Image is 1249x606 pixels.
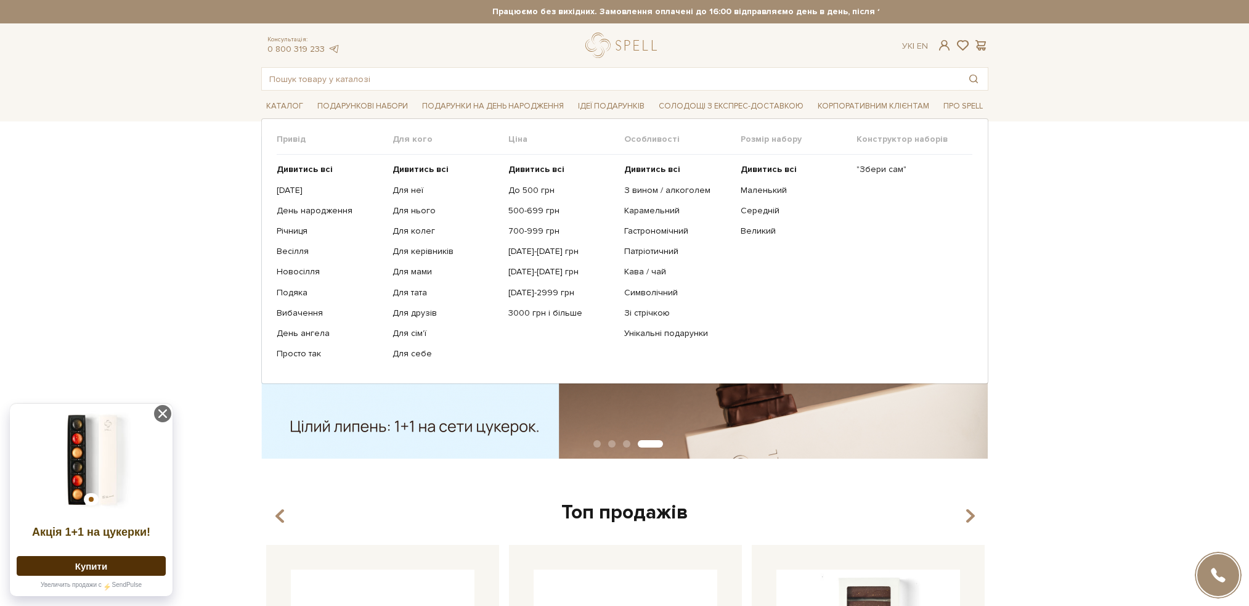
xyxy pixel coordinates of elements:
[508,164,615,175] a: Дивитись всі
[917,41,928,51] a: En
[262,68,959,90] input: Пошук товару у каталозі
[393,205,499,216] a: Для нього
[328,44,340,54] a: telegram
[277,164,333,174] b: Дивитись всі
[393,164,449,174] b: Дивитись всі
[741,134,856,145] span: Розмір набору
[508,246,615,257] a: [DATE]-[DATE] грн
[624,164,731,175] a: Дивитись всі
[624,134,740,145] span: Особливості
[913,41,914,51] span: |
[573,97,649,116] span: Ідеї подарунків
[370,6,1097,17] strong: Працюємо без вихідних. Замовлення оплачені до 16:00 відправляємо день в день, після 16:00 - насту...
[856,134,972,145] span: Конструктор наборів
[508,287,615,298] a: [DATE]-2999 грн
[277,185,383,196] a: [DATE]
[393,226,499,237] a: Для колег
[624,287,731,298] a: Символічний
[593,440,601,448] button: Carousel Page 1
[277,246,383,257] a: Весілля
[261,439,988,450] div: Carousel Pagination
[623,440,630,448] button: Carousel Page 3
[813,96,934,117] a: Корпоративним клієнтам
[393,287,499,298] a: Для тата
[277,266,383,277] a: Новосілля
[508,134,624,145] span: Ціна
[393,308,499,319] a: Для друзів
[277,164,383,175] a: Дивитись всі
[277,348,383,359] a: Просто так
[938,97,988,116] span: Про Spell
[902,41,928,52] div: Ук
[267,44,325,54] a: 0 800 319 233
[624,185,731,196] a: З вином / алкоголем
[959,68,988,90] button: Пошук товару у каталозі
[638,440,663,448] button: Carousel Page 4 (Current Slide)
[393,328,499,339] a: Для сім'ї
[624,226,731,237] a: Гастрономічний
[261,500,988,526] div: Топ продажів
[624,328,731,339] a: Унікальні подарунки
[277,134,393,145] span: Привід
[277,328,383,339] a: День ангела
[508,205,615,216] a: 500-699 грн
[508,308,615,319] a: 3000 грн і більше
[741,164,797,174] b: Дивитись всі
[624,308,731,319] a: Зі стрічкою
[277,308,383,319] a: Вибачення
[417,97,569,116] span: Подарунки на День народження
[277,205,383,216] a: День народження
[393,134,508,145] span: Для кого
[624,246,731,257] a: Патріотичний
[508,185,615,196] a: До 500 грн
[393,164,499,175] a: Дивитись всі
[624,164,680,174] b: Дивитись всі
[741,164,847,175] a: Дивитись всі
[393,348,499,359] a: Для себе
[277,226,383,237] a: Річниця
[508,266,615,277] a: [DATE]-[DATE] грн
[741,205,847,216] a: Середній
[624,205,731,216] a: Карамельний
[741,185,847,196] a: Маленький
[261,118,988,384] div: Каталог
[624,266,731,277] a: Кава / чай
[856,164,963,175] a: "Збери сам"
[508,226,615,237] a: 700-999 грн
[393,266,499,277] a: Для мами
[393,246,499,257] a: Для керівників
[261,97,308,116] span: Каталог
[267,36,340,44] span: Консультація:
[312,97,413,116] span: Подарункові набори
[508,164,564,174] b: Дивитись всі
[741,226,847,237] a: Великий
[608,440,616,448] button: Carousel Page 2
[654,96,808,117] a: Солодощі з експрес-доставкою
[277,287,383,298] a: Подяка
[393,185,499,196] a: Для неї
